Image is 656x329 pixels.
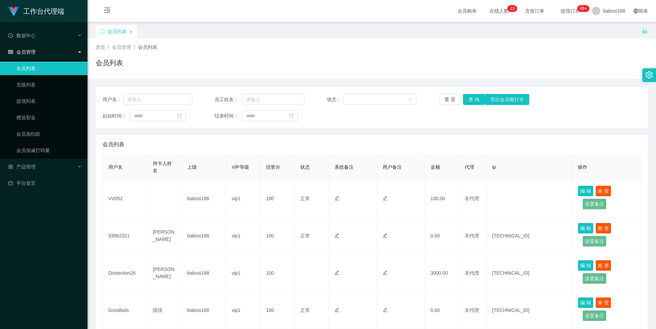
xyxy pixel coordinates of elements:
span: 数据中心 [8,33,36,38]
i: 图标: edit [334,196,339,201]
span: 会员列表 [102,140,124,149]
td: 100 [260,180,295,217]
td: 0.00 [425,217,459,255]
td: babosi188 [182,180,226,217]
td: vip1 [226,217,260,255]
td: [TECHNICAL_ID] [487,255,573,292]
p: 3 [512,5,515,12]
span: 状态： [327,96,344,103]
i: 图标: menu-fold [96,0,119,22]
i: 图标: edit [383,270,387,275]
i: 图标: table [8,50,13,54]
span: / [134,44,135,50]
span: / [108,44,109,50]
button: 设置备注 [583,273,606,284]
i: 图标: edit [334,307,339,312]
input: 请输入 [242,94,304,105]
i: 图标: edit [334,270,339,275]
button: 查 询 [463,94,485,105]
span: 员工姓名： [215,96,242,103]
td: 3000.00 [425,255,459,292]
h1: 工作台代理端 [23,0,64,22]
td: 100 [260,292,295,329]
span: VIP等级 [232,164,249,170]
span: 会员管理 [8,49,36,55]
img: logo.9652507e.png [8,7,19,16]
span: 会员列表 [138,44,157,50]
span: 状态 [300,164,310,170]
td: [PERSON_NAME] [147,255,181,292]
button: 编 辑 [578,186,593,196]
button: 设置备注 [583,310,606,321]
i: 图标: global [633,9,638,13]
td: babosi188 [182,292,226,329]
button: 设置备注 [583,198,606,209]
i: 图标: close [129,30,133,34]
span: 正常 [300,307,310,313]
input: 请输入 [123,94,192,105]
td: Goodlads [103,292,147,329]
span: 非代理 [465,196,479,201]
td: [PERSON_NAME] [147,217,181,255]
span: 操作 [578,164,587,170]
button: 编 辑 [578,223,593,234]
span: 非代理 [465,233,479,238]
button: 账 变 [596,186,611,196]
td: vip1 [226,292,260,329]
p: 1 [510,5,512,12]
i: 图标: edit [383,233,387,238]
a: 充值列表 [16,78,82,92]
td: babosi188 [182,255,226,292]
td: 0.00 [425,292,459,329]
span: 信誉分 [266,164,280,170]
span: 在线人数 [486,9,512,13]
button: 账 变 [596,297,611,308]
i: 图标: edit [383,307,387,312]
i: 图标: edit [334,233,339,238]
sup: 13 [507,5,517,12]
td: 国强 [147,292,181,329]
i: 图标: check-circle-o [8,33,13,38]
span: 充值订单 [522,9,548,13]
button: 编 辑 [578,260,593,271]
td: 100 [260,217,295,255]
span: 用户名 [108,164,123,170]
span: 起始时间： [102,112,130,120]
i: 图标: setting [645,71,653,79]
td: 93862321 [103,217,147,255]
span: 金额 [430,164,440,170]
a: 会员加减打码量 [16,143,82,157]
td: [TECHNICAL_ID] [487,292,573,329]
td: vip1 [226,180,260,217]
i: 图标: down [408,97,412,102]
span: 代理 [465,164,474,170]
a: 提现列表 [16,94,82,108]
a: 会员加扣款 [16,127,82,141]
span: 正常 [300,233,310,238]
a: 赠送彩金 [16,111,82,124]
td: 100 [260,255,295,292]
span: 系统备注 [334,164,354,170]
span: 非代理 [465,270,479,276]
span: 结束时间： [215,112,242,120]
span: 提现订单 [557,9,583,13]
button: 设置备注 [583,236,606,247]
span: 产品管理 [8,164,36,169]
td: babosi188 [182,217,226,255]
span: 上级 [187,164,197,170]
i: 图标: calendar [289,113,294,118]
div: 会员列表 [108,25,127,38]
a: 图标: dashboard平台首页 [8,176,82,190]
span: 持卡人姓名 [153,161,172,173]
h1: 会员列表 [96,58,123,68]
span: ip [492,164,496,170]
span: 用户备注 [383,164,402,170]
button: 重 置 [439,94,461,105]
span: 正常 [300,196,310,201]
i: 图标: appstore-o [8,164,13,169]
button: 导出会员银行卡 [485,94,529,105]
span: 非代理 [465,307,479,313]
i: 图标: calendar [177,113,182,118]
i: 图标: edit [383,196,387,201]
td: VV052 [103,180,147,217]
